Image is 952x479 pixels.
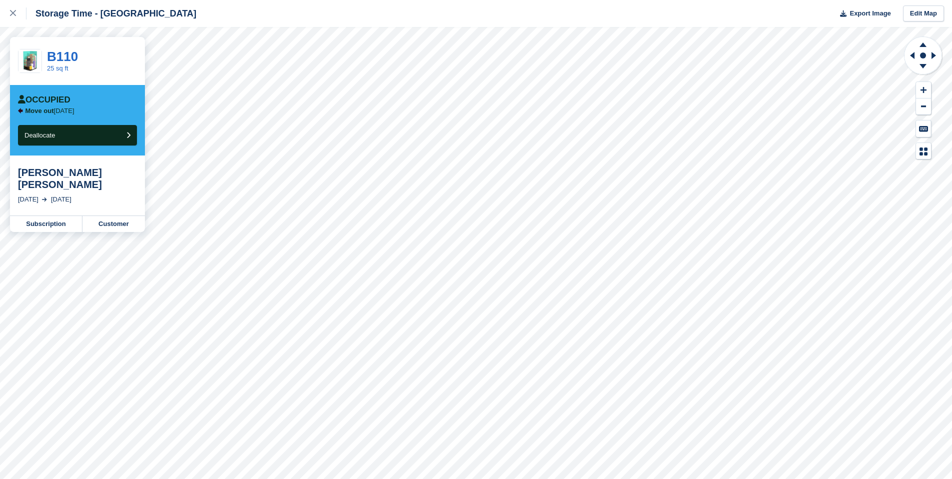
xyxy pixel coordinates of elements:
[916,143,931,159] button: Map Legend
[42,197,47,201] img: arrow-right-light-icn-cde0832a797a2874e46488d9cf13f60e5c3a73dbe684e267c42b8395dfbc2abf.svg
[916,120,931,137] button: Keyboard Shortcuts
[82,216,145,232] a: Customer
[18,108,23,113] img: arrow-left-icn-90495f2de72eb5bd0bd1c3c35deca35cc13f817d75bef06ecd7c0b315636ce7e.svg
[51,194,71,204] div: [DATE]
[24,131,55,139] span: Deallocate
[18,95,70,105] div: Occupied
[850,8,891,18] span: Export Image
[47,64,68,72] a: 25 sq ft
[916,98,931,115] button: Zoom Out
[903,5,944,22] a: Edit Map
[18,194,38,204] div: [DATE]
[26,7,196,19] div: Storage Time - [GEOGRAPHIC_DATA]
[47,49,78,64] a: B110
[834,5,891,22] button: Export Image
[916,82,931,98] button: Zoom In
[10,216,82,232] a: Subscription
[18,166,137,190] div: [PERSON_NAME] [PERSON_NAME]
[25,107,54,114] span: Move out
[18,125,137,145] button: Deallocate
[18,49,41,72] img: 25ft.jpg
[25,107,74,115] p: [DATE]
